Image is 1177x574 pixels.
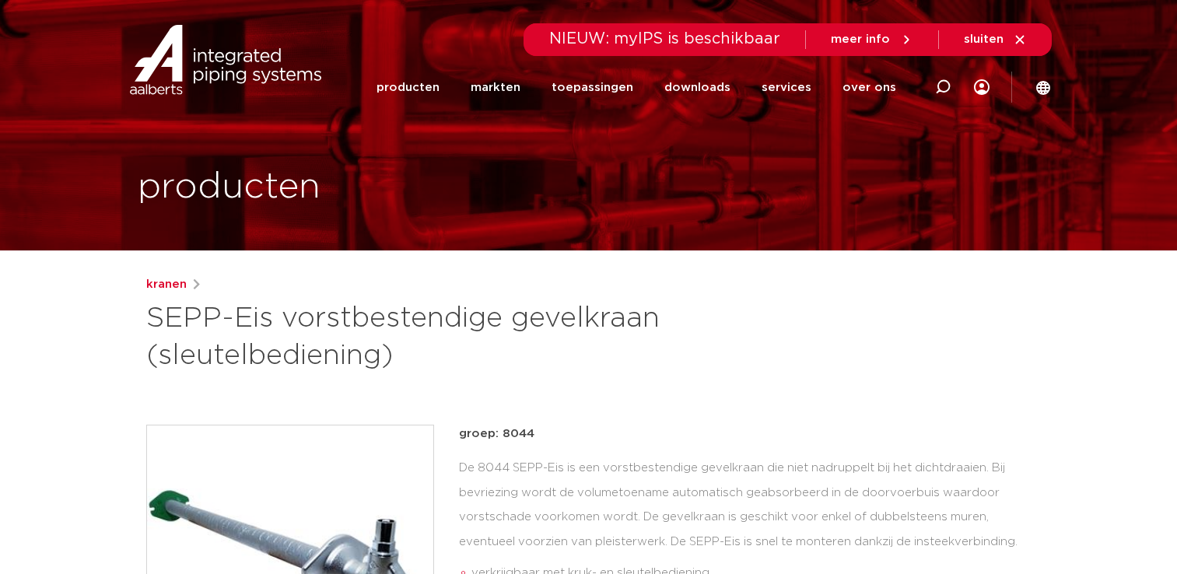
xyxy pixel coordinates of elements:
[138,163,321,212] h1: producten
[831,33,890,45] span: meer info
[831,33,913,47] a: meer info
[549,31,780,47] span: NIEUW: myIPS is beschikbaar
[964,33,1004,45] span: sluiten
[471,56,520,119] a: markten
[377,56,440,119] a: producten
[664,56,730,119] a: downloads
[762,56,811,119] a: services
[146,275,187,294] a: kranen
[146,300,730,375] h1: SEPP-Eis vorstbestendige gevelkraan (sleutelbediening)
[377,56,896,119] nav: Menu
[459,425,1032,443] p: groep: 8044
[964,33,1027,47] a: sluiten
[552,56,633,119] a: toepassingen
[842,56,896,119] a: over ons
[974,56,990,119] div: my IPS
